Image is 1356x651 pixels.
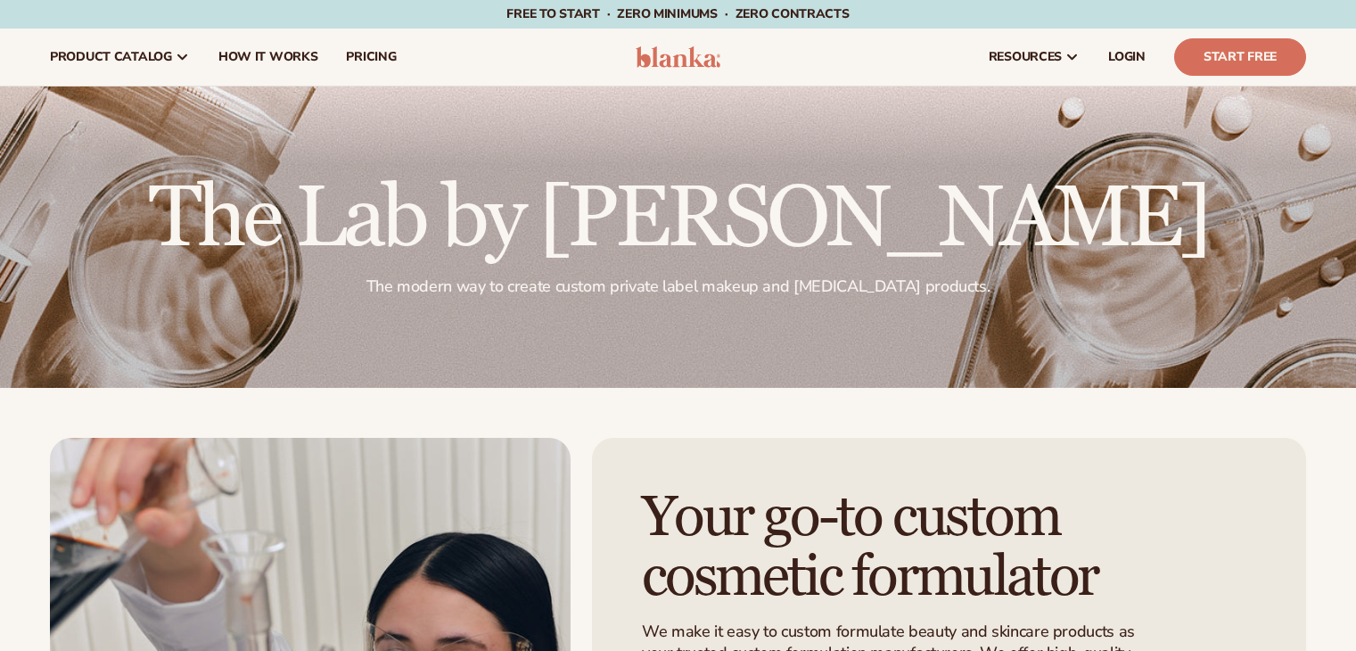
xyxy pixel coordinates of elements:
[50,50,172,64] span: product catalog
[989,50,1062,64] span: resources
[1108,50,1146,64] span: LOGIN
[636,46,720,68] img: logo
[642,488,1184,607] h1: Your go-to custom cosmetic formulator
[506,5,849,22] span: Free to start · ZERO minimums · ZERO contracts
[1174,38,1306,76] a: Start Free
[218,50,318,64] span: How It Works
[204,29,333,86] a: How It Works
[332,29,410,86] a: pricing
[149,276,1208,297] p: The modern way to create custom private label makeup and [MEDICAL_DATA] products.
[149,177,1208,262] h2: The Lab by [PERSON_NAME]
[974,29,1094,86] a: resources
[1094,29,1160,86] a: LOGIN
[346,50,396,64] span: pricing
[36,29,204,86] a: product catalog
